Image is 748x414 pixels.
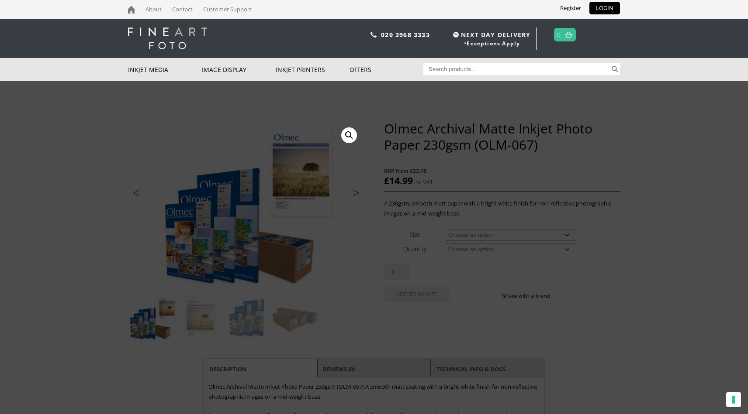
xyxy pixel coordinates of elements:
a: Inkjet Media [128,58,202,81]
input: Search products… [423,63,610,75]
button: Your consent preferences for tracking technologies [726,392,741,407]
img: phone.svg [371,32,377,38]
a: View full-screen image gallery [341,127,357,143]
a: Exceptions Apply [467,40,520,47]
button: Search [610,63,620,75]
a: 020 3968 3333 [381,31,430,39]
a: 0 [557,28,561,41]
a: Register [554,2,588,14]
img: basket.svg [565,32,572,38]
a: Offers [350,58,423,81]
span: NEXT DAY DELIVERY [451,30,530,40]
a: Inkjet Printers [276,58,350,81]
a: LOGIN [589,2,620,14]
a: Image Display [202,58,276,81]
img: time.svg [453,32,459,38]
img: logo-white.svg [128,27,207,49]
